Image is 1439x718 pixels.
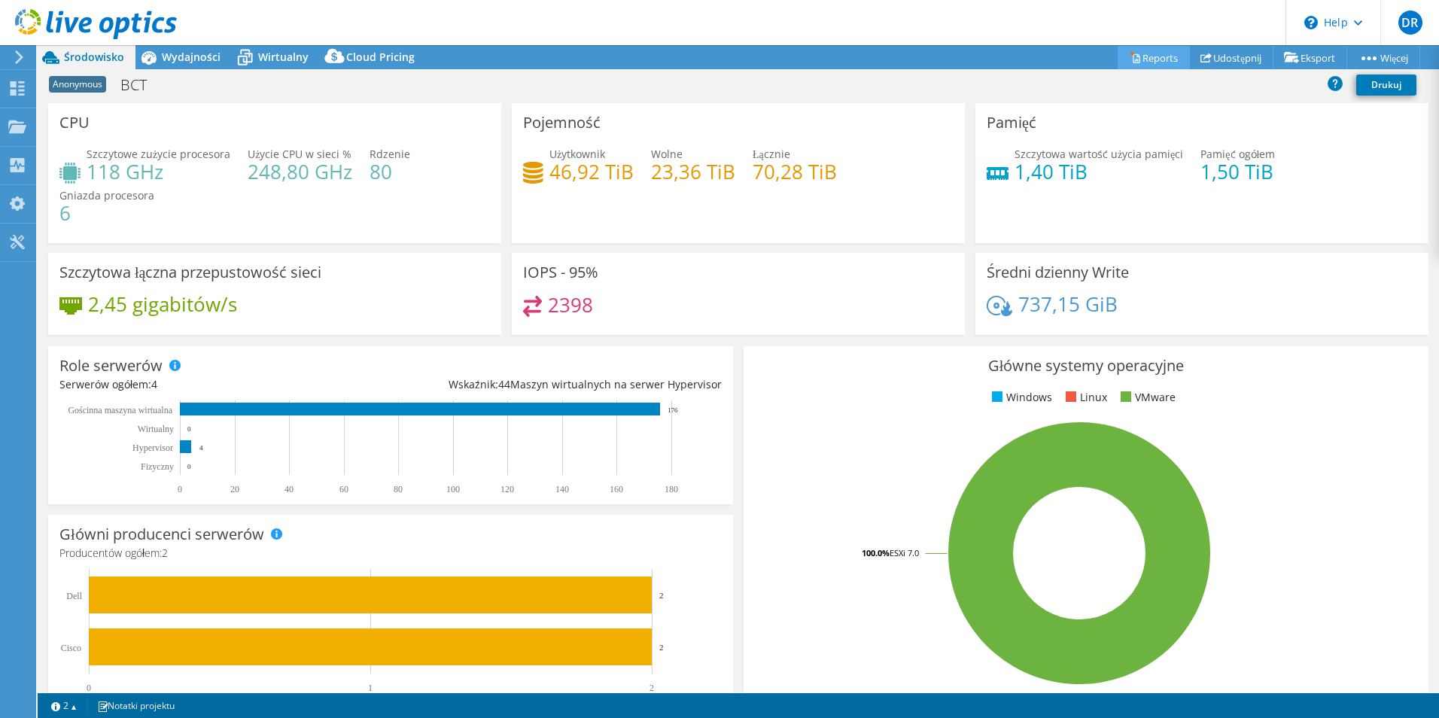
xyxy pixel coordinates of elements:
[446,484,460,494] text: 100
[1018,296,1118,312] h4: 737,15 GiB
[549,147,605,161] span: Użytkownik
[346,50,415,64] span: Cloud Pricing
[339,484,348,494] text: 60
[523,114,601,131] h3: Pojemność
[500,484,514,494] text: 120
[1356,75,1416,96] a: Drukuj
[1015,163,1183,180] h4: 1,40 TiB
[651,147,683,161] span: Wolne
[59,526,264,543] h3: Główni producenci serwerów
[199,444,203,452] text: 4
[659,643,664,652] text: 2
[248,147,351,161] span: Użycie CPU w sieci %
[1200,163,1275,180] h4: 1,50 TiB
[59,357,163,374] h3: Role serwerów
[659,591,664,600] text: 2
[162,546,168,560] span: 2
[548,297,593,313] h4: 2398
[549,163,634,180] h4: 46,92 TiB
[1015,147,1183,161] span: Szczytowa wartość użycia pamięci
[59,114,90,131] h3: CPU
[1117,389,1176,406] li: VMware
[498,377,510,391] span: 44
[141,461,174,472] text: Fizyczny
[49,76,106,93] span: Anonymous
[890,547,919,558] tspan: ESXi 7.0
[523,264,598,281] h3: IOPS - 95%
[151,377,157,391] span: 4
[61,643,81,653] text: Cisco
[1346,46,1420,69] a: Więcej
[394,484,403,494] text: 80
[59,264,321,281] h3: Szczytowa łączna przepustowość sieci
[59,376,391,393] div: Serwerów ogółem:
[650,683,654,693] text: 2
[668,406,678,414] text: 176
[88,296,237,312] h4: 2,45 gigabitów/s
[370,147,410,161] span: Rdzenie
[59,205,154,221] h4: 6
[755,357,1417,374] h3: Główne systemy operacyjne
[284,484,294,494] text: 40
[114,77,170,93] h1: BCT
[1304,16,1318,29] svg: \n
[370,163,410,180] h4: 80
[753,163,837,180] h4: 70,28 TiB
[187,463,191,470] text: 0
[138,424,174,434] text: Wirtualny
[87,683,91,693] text: 0
[665,484,678,494] text: 180
[610,484,623,494] text: 160
[187,425,191,433] text: 0
[178,484,182,494] text: 0
[391,376,722,393] div: Wskaźnik: Maszyn wirtualnych na serwer Hypervisor
[64,50,124,64] span: Środowisko
[87,696,185,715] a: Notatki projektu
[987,264,1129,281] h3: Średni dzienny Write
[368,683,373,693] text: 1
[1273,46,1347,69] a: Eksport
[1398,11,1422,35] span: DR
[41,696,87,715] a: 2
[59,545,722,561] h4: Producentów ogółem:
[132,443,173,453] text: Hypervisor
[59,188,154,202] span: Gniazda procesora
[87,163,230,180] h4: 118 GHz
[248,163,352,180] h4: 248,80 GHz
[162,50,221,64] span: Wydajności
[87,147,230,161] span: Szczytowe zużycie procesora
[258,50,309,64] span: Wirtualny
[1200,147,1275,161] span: Pamięć ogółem
[753,147,790,161] span: Łącznie
[555,484,569,494] text: 140
[230,484,239,494] text: 20
[68,405,172,415] text: Gościnna maszyna wirtualna
[1189,46,1273,69] a: Udostępnij
[988,389,1052,406] li: Windows
[1118,46,1190,69] a: Reports
[862,547,890,558] tspan: 100.0%
[651,163,735,180] h4: 23,36 TiB
[66,591,82,601] text: Dell
[987,114,1036,131] h3: Pamięć
[1062,389,1107,406] li: Linux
